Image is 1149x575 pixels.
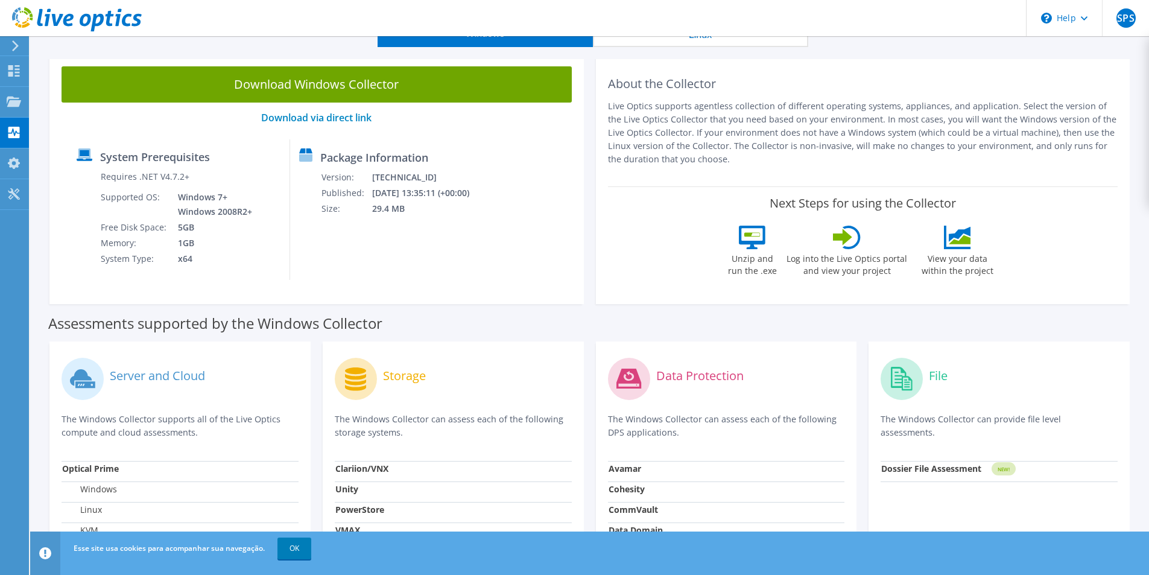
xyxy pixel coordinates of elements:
strong: CommVault [609,504,658,515]
a: OK [277,538,311,559]
td: Windows 7+ Windows 2008R2+ [169,189,255,220]
td: 29.4 MB [372,201,485,217]
label: Assessments supported by the Windows Collector [48,317,382,329]
p: The Windows Collector supports all of the Live Optics compute and cloud assessments. [62,413,299,439]
span: Esse site usa cookies para acompanhar sua navegação. [74,543,265,553]
strong: Cohesity [609,483,645,495]
td: Free Disk Space: [100,220,169,235]
label: Linux [62,504,102,516]
td: Version: [321,170,372,185]
label: Log into the Live Optics portal and view your project [786,249,908,277]
label: Server and Cloud [110,370,205,382]
label: Data Protection [656,370,744,382]
label: File [929,370,948,382]
label: Unzip and run the .exe [724,249,780,277]
label: Requires .NET V4.7.2+ [101,171,189,183]
p: The Windows Collector can assess each of the following DPS applications. [608,413,845,439]
label: Storage [383,370,426,382]
label: KVM [62,524,98,536]
td: [TECHNICAL_ID] [372,170,485,185]
h2: About the Collector [608,77,1118,91]
td: [DATE] 13:35:11 (+00:00) [372,185,485,201]
strong: Dossier File Assessment [881,463,981,474]
label: View your data within the project [914,249,1001,277]
strong: Unity [335,483,358,495]
td: Memory: [100,235,169,251]
strong: Data Domain [609,524,663,536]
p: Live Optics supports agentless collection of different operating systems, appliances, and applica... [608,100,1118,166]
a: Download Windows Collector [62,66,572,103]
td: x64 [169,251,255,267]
p: The Windows Collector can assess each of the following storage systems. [335,413,572,439]
label: System Prerequisites [100,151,210,163]
strong: Avamar [609,463,641,474]
label: Package Information [320,151,428,164]
label: Windows [62,483,117,495]
td: Size: [321,201,372,217]
strong: PowerStore [335,504,384,515]
td: System Type: [100,251,169,267]
a: Download via direct link [261,111,372,124]
td: Supported OS: [100,189,169,220]
strong: Clariion/VNX [335,463,388,474]
span: SPS [1116,8,1136,28]
svg: \n [1041,13,1052,24]
td: Published: [321,185,372,201]
td: 5GB [169,220,255,235]
td: 1GB [169,235,255,251]
tspan: NEW! [998,466,1010,472]
strong: Optical Prime [62,463,119,474]
strong: VMAX [335,524,360,536]
label: Next Steps for using the Collector [770,196,956,211]
p: The Windows Collector can provide file level assessments. [881,413,1118,439]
